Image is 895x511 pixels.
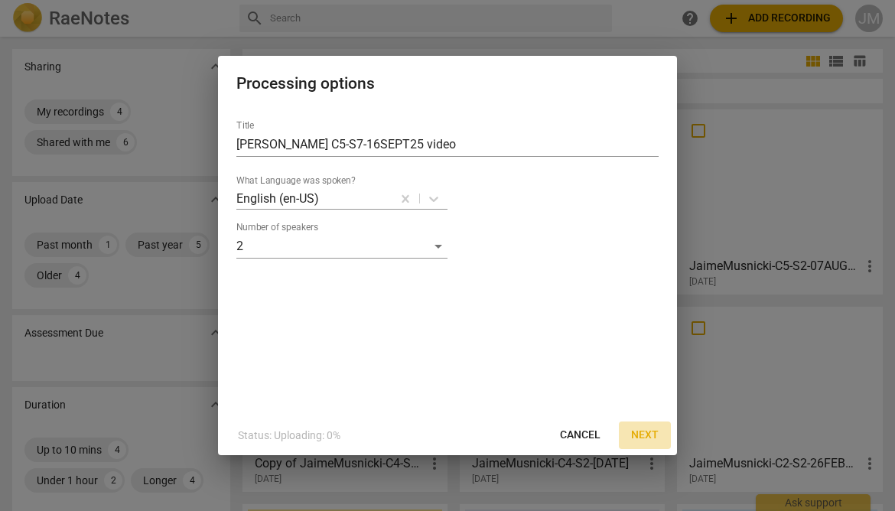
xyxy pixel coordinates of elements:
[236,74,659,93] h2: Processing options
[548,421,613,449] button: Cancel
[236,190,319,207] p: English (en-US)
[238,428,340,444] p: Status: Uploading: 0%
[619,421,671,449] button: Next
[236,223,318,233] label: Number of speakers
[236,234,447,259] div: 2
[236,177,356,186] label: What Language was spoken?
[631,428,659,443] span: Next
[236,122,254,131] label: Title
[560,428,600,443] span: Cancel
